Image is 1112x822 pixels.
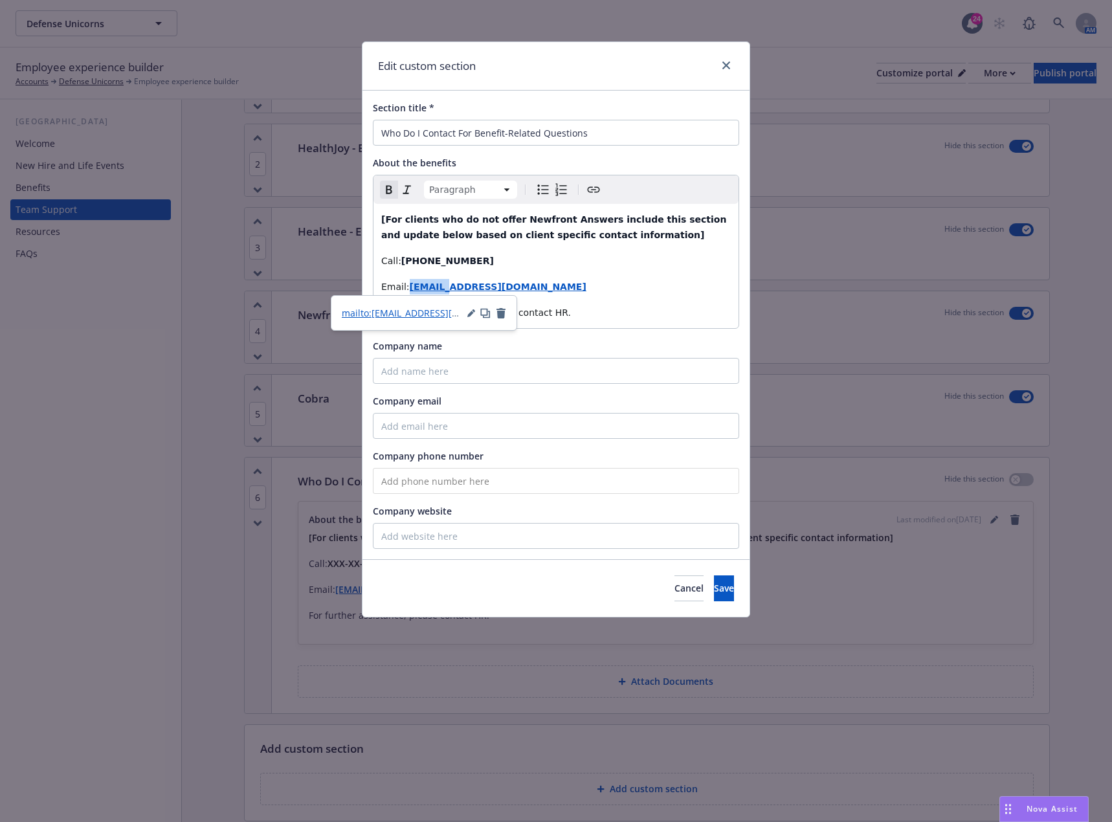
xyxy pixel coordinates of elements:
button: Block type [424,181,517,199]
span: Section title * [373,102,434,114]
span: Company phone number [373,450,484,462]
button: Remove bold [380,181,398,199]
button: Italic [398,181,416,199]
span: Email: [381,282,410,292]
button: Nova Assist [999,796,1089,822]
button: Create link [584,181,603,199]
span: Company website [373,505,452,517]
a: close [718,58,734,73]
button: Numbered list [552,181,570,199]
a: [EMAIL_ADDRESS][DOMAIN_NAME] [410,282,586,292]
div: toggle group [534,181,570,199]
input: Add email here [373,413,739,439]
input: Add name here [373,358,739,384]
a: mailto:[EMAIL_ADDRESS][DOMAIN_NAME] [342,306,462,320]
input: Add website here [373,523,739,549]
div: editable markdown [373,204,739,328]
span: Nova Assist [1027,803,1078,814]
input: Add phone number here [373,468,739,494]
span: About the benefits [373,157,456,169]
span: Save [714,582,734,594]
button: Cancel [674,575,704,601]
button: Save [714,575,734,601]
input: Add title here [373,120,739,146]
span: Cancel [674,582,704,594]
span: Call: [381,256,401,266]
div: Drag to move [1000,797,1016,821]
span: mailto:[EMAIL_ADDRESS][DOMAIN_NAME] [342,307,523,319]
span: Company email [373,395,441,407]
h1: Edit custom section [378,58,476,74]
strong: [PHONE_NUMBER] [401,256,494,266]
strong: [For clients who do not offer Newfront Answers include this section and update below based on cli... [381,214,729,240]
span: Company name [373,340,442,352]
button: Bulleted list [534,181,552,199]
